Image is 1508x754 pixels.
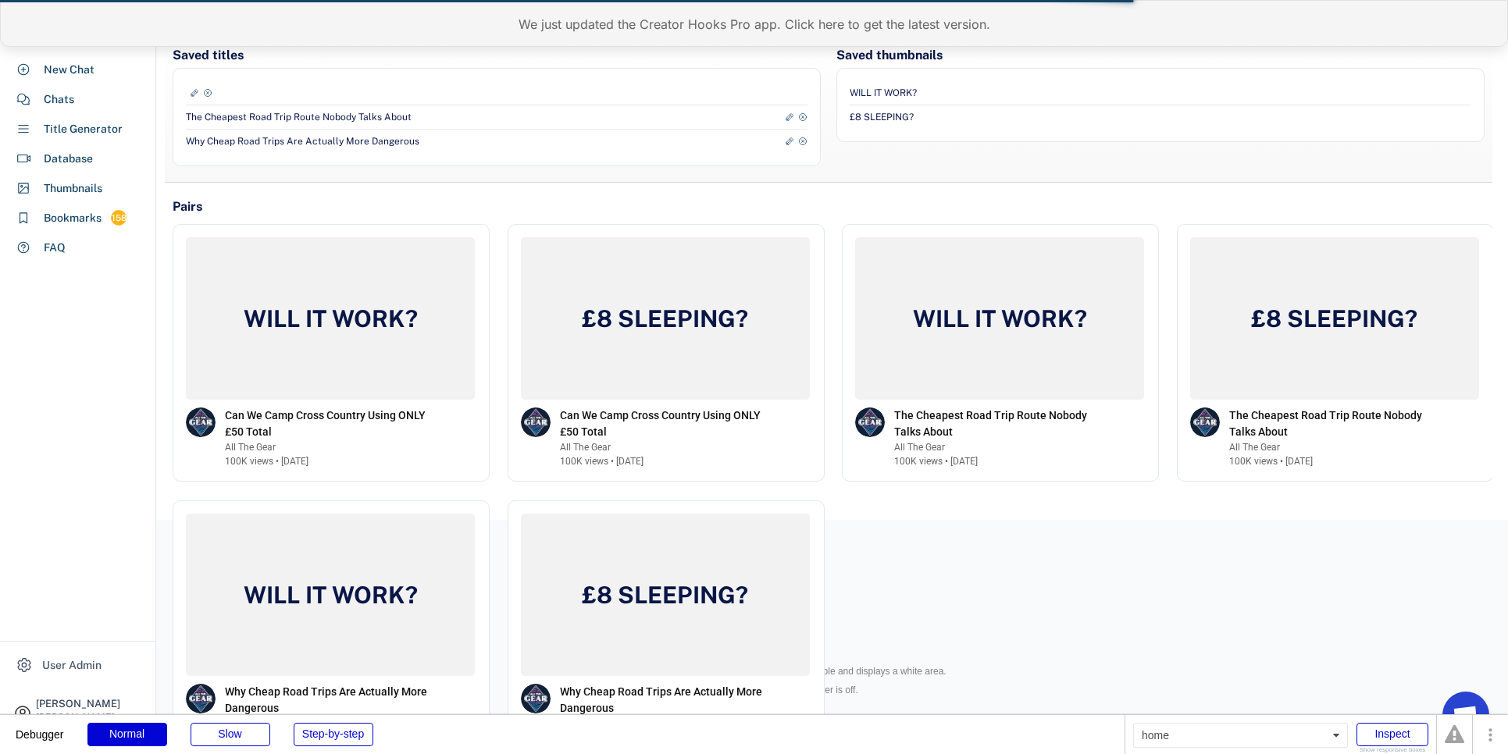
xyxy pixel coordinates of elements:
div: Title Generator [44,121,123,137]
div: Why Cheap Road Trips Are Actually More Dangerous [186,135,419,148]
div: All The Gear [1229,440,1448,454]
div: Why Cheap Road Trips Are Actually More Dangerous [225,684,444,717]
div: Inspect [1356,723,1428,746]
div: Saved thumbnails [836,47,943,64]
img: channels4_profile.jpg [186,407,216,437]
img: channels4_profile.jpg [1190,407,1220,437]
div: Debugger [16,715,64,740]
div: 100K views • [DATE] [560,454,643,468]
div: Thumbnails [44,180,102,197]
div: [PERSON_NAME][EMAIL_ADDRESS][DOMAIN_NAME] [36,713,142,741]
div: Can We Camp Cross Country Using ONLY £50 Total [225,407,444,440]
div: The Cheapest Road Trip Route Nobody Talks About [1229,407,1448,440]
div: The Cheapest Road Trip Route Nobody Talks About [186,111,412,124]
div: 100K views • [DATE] [225,454,308,468]
div: Show responsive boxes [1356,747,1428,753]
div: £8 SLEEPING? [578,578,752,611]
div: Can We Camp Cross Country Using ONLY £50 Total [560,407,779,440]
div: Step-by-step [294,723,373,746]
div: Bookmarks [44,210,102,226]
div: Why Cheap Road Trips Are Actually More Dangerous [560,684,779,717]
div: WILL IT WORK? [909,302,1091,335]
div: Slow [191,723,270,746]
div: Chats [44,91,74,108]
div: Pairs [173,198,202,215]
a: Open chat [1442,692,1489,738]
div: WILL IT WORK? [240,578,422,611]
div: £8 SLEEPING? [1247,302,1421,335]
div: All The Gear [225,440,444,454]
div: FAQ [44,240,66,256]
div: User Admin [42,657,102,674]
img: channels4_profile.jpg [521,407,551,437]
img: channels4_profile.jpg [186,684,216,713]
div: 158 [111,212,127,225]
div: 100K views • [DATE] [1229,454,1313,468]
div: Normal [87,723,167,746]
img: channels4_profile.jpg [521,684,551,713]
div: WILL IT WORK? [240,302,422,335]
div: £8 SLEEPING? [578,302,752,335]
img: channels4_profile.jpg [855,407,885,437]
div: [PERSON_NAME] [36,699,142,709]
div: 100K views • [DATE] [894,454,978,468]
div: WILL IT WORK? [850,87,917,100]
div: Database [44,151,93,167]
div: New Chat [44,62,94,78]
div: home [1133,723,1348,748]
div: All The Gear [560,440,779,454]
div: All The Gear [894,440,1113,454]
div: Saved titles [173,47,244,64]
div: The Cheapest Road Trip Route Nobody Talks About [894,407,1113,440]
div: £8 SLEEPING? [850,111,914,124]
